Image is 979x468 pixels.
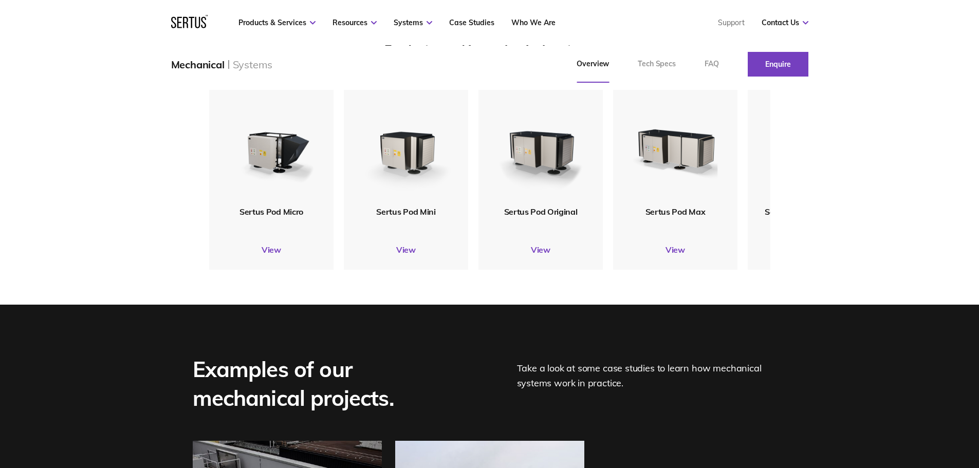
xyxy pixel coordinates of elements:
div: Mechanical [171,58,225,71]
a: View [478,245,603,255]
span: Sertus Pod Mini [376,207,435,217]
a: Tech Specs [623,46,690,83]
a: View [209,245,334,255]
span: Sertus Pod Original [504,207,577,217]
span: Sertus Pod Micro [239,207,303,217]
a: Case Studies [449,18,494,27]
a: View [344,245,468,255]
a: View [748,245,872,255]
a: Resources [333,18,377,27]
div: Systems [233,58,273,71]
a: View [613,245,737,255]
iframe: Chat Widget [794,349,979,468]
a: Support [718,18,745,27]
a: FAQ [690,46,733,83]
a: Products & Services [238,18,316,27]
a: Systems [394,18,432,27]
span: Sertus Pod Mini Vertical [765,207,855,217]
a: Enquire [748,52,808,77]
span: Sertus Pod Max [645,207,705,217]
a: Contact Us [762,18,808,27]
a: Who We Are [511,18,556,27]
div: Examples of our mechanical projects. [193,355,470,413]
div: Take a look at some case studies to learn how mechanical systems work in practice. [517,355,787,413]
